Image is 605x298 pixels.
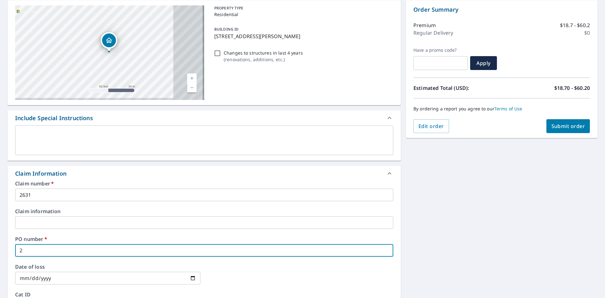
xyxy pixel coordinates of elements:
[224,50,303,56] p: Changes to structures in last 4 years
[551,123,585,130] span: Submit order
[470,56,497,70] button: Apply
[546,119,590,133] button: Submit order
[413,29,453,37] p: Regular Delivery
[214,32,391,40] p: [STREET_ADDRESS][PERSON_NAME]
[15,209,393,214] label: Claim information
[413,106,590,112] p: By ordering a report you agree to our
[187,73,197,83] a: Current Level 19, Zoom In
[101,32,117,52] div: Dropped pin, building 1, Residential property, 2631 Hayford Pl Bowling Green, KY 42104
[418,123,444,130] span: Edit order
[413,5,590,14] p: Order Summary
[413,84,502,92] p: Estimated Total (USD):
[224,56,303,63] p: ( renovations, additions, etc. )
[413,47,468,53] label: Have a promo code?
[413,21,436,29] p: Premium
[8,110,401,126] div: Include Special Instructions
[15,181,393,186] label: Claim number
[584,29,590,37] p: $0
[15,169,66,178] div: Claim Information
[214,26,239,32] p: BUILDING ID
[15,237,393,242] label: PO number
[15,264,200,269] label: Date of loss
[214,11,391,18] p: Residential
[15,292,393,297] label: Cat ID
[187,83,197,92] a: Current Level 19, Zoom Out
[214,5,391,11] p: PROPERTY TYPE
[413,119,449,133] button: Edit order
[554,84,590,92] p: $18.70 - $60.20
[15,114,93,122] div: Include Special Instructions
[494,106,522,112] a: Terms of Use
[8,166,401,181] div: Claim Information
[475,60,492,67] span: Apply
[560,21,590,29] p: $18.7 - $60.2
